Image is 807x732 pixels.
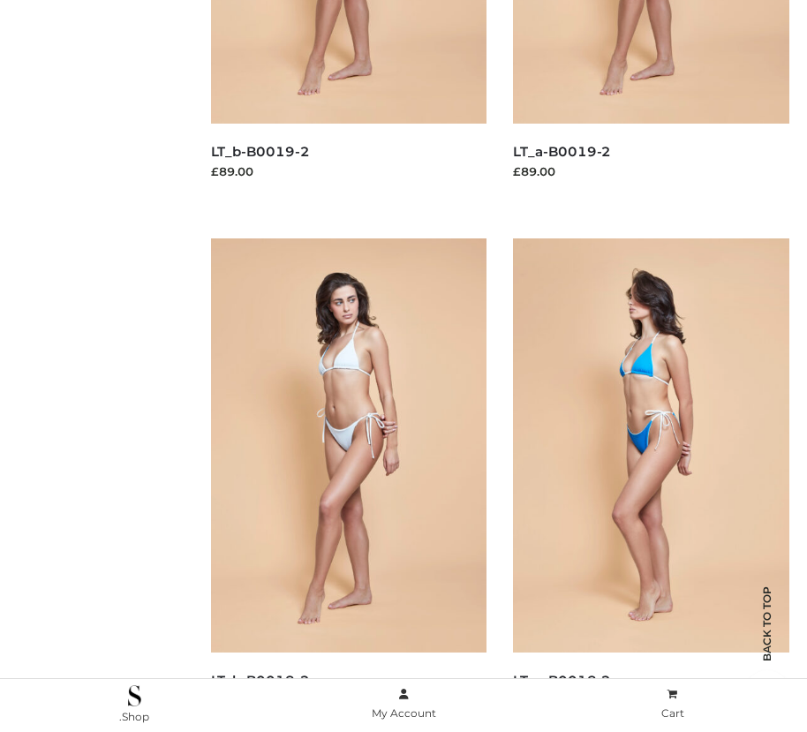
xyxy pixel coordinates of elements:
span: My Account [372,706,436,720]
a: LT_b-B0019-2 [211,143,310,160]
span: Cart [661,706,684,720]
a: LT_a-B0019-2 [513,143,611,160]
div: £89.00 [211,162,487,180]
div: £89.00 [513,162,789,180]
a: LT_b-B0018-2 [211,672,310,689]
span: .Shop [119,710,149,723]
a: My Account [269,684,539,724]
a: Cart [538,684,807,724]
img: .Shop [128,685,141,706]
a: LT_a-B0018-2 [513,672,611,689]
span: Back to top [745,617,789,661]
